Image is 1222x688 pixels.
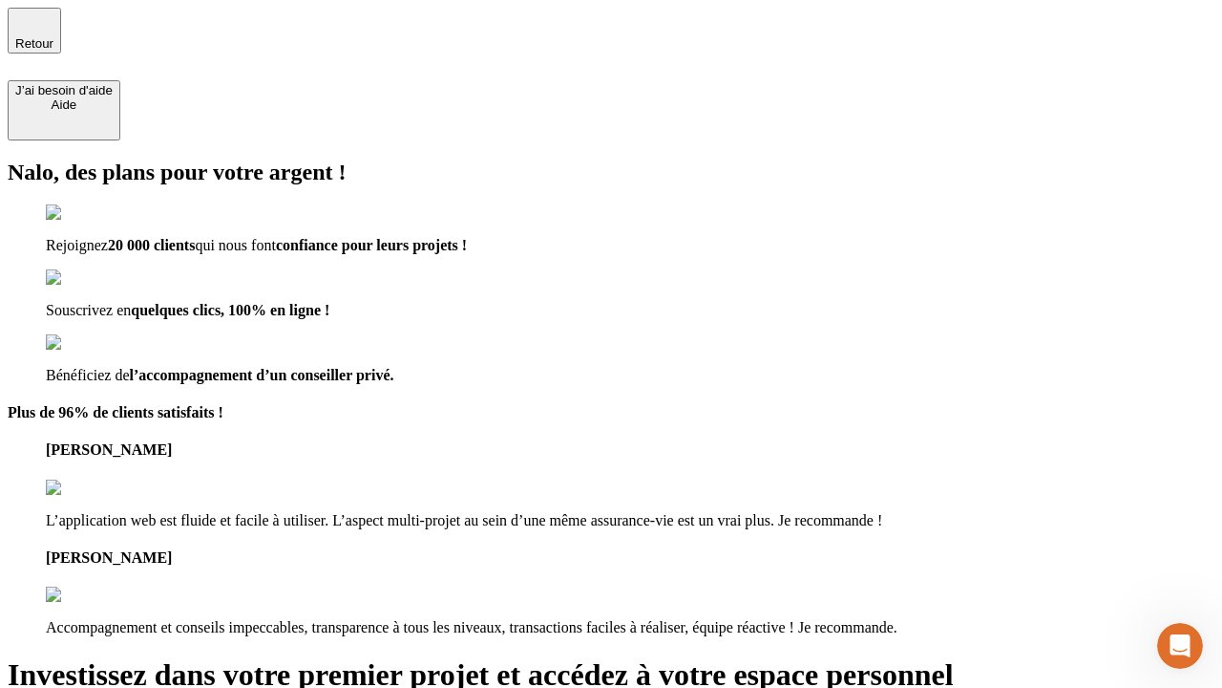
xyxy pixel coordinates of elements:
span: Rejoignez [46,237,108,253]
span: 20 000 clients [108,237,196,253]
h2: Nalo, des plans pour votre argent ! [8,160,1214,185]
h4: [PERSON_NAME] [46,549,1214,567]
span: confiance pour leurs projets ! [276,237,467,253]
p: Accompagnement et conseils impeccables, transparence à tous les niveaux, transactions faciles à r... [46,619,1214,636]
span: quelques clics, 100% en ligne ! [131,302,329,318]
span: Bénéficiez de [46,367,130,383]
img: checkmark [46,334,128,352]
button: Retour [8,8,61,54]
h4: Plus de 96% de clients satisfaits ! [8,404,1214,421]
img: checkmark [46,204,128,222]
iframe: Intercom live chat [1157,623,1203,669]
span: Retour [15,36,53,51]
p: L’application web est fluide et facile à utiliser. L’aspect multi-projet au sein d’une même assur... [46,512,1214,529]
img: reviews stars [46,587,140,604]
span: l’accompagnement d’un conseiller privé. [130,367,394,383]
button: J’ai besoin d'aideAide [8,80,120,140]
div: Aide [15,97,113,112]
span: qui nous font [195,237,275,253]
img: checkmark [46,269,128,287]
span: Souscrivez en [46,302,131,318]
h4: [PERSON_NAME] [46,441,1214,459]
img: reviews stars [46,480,140,497]
div: J’ai besoin d'aide [15,83,113,97]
